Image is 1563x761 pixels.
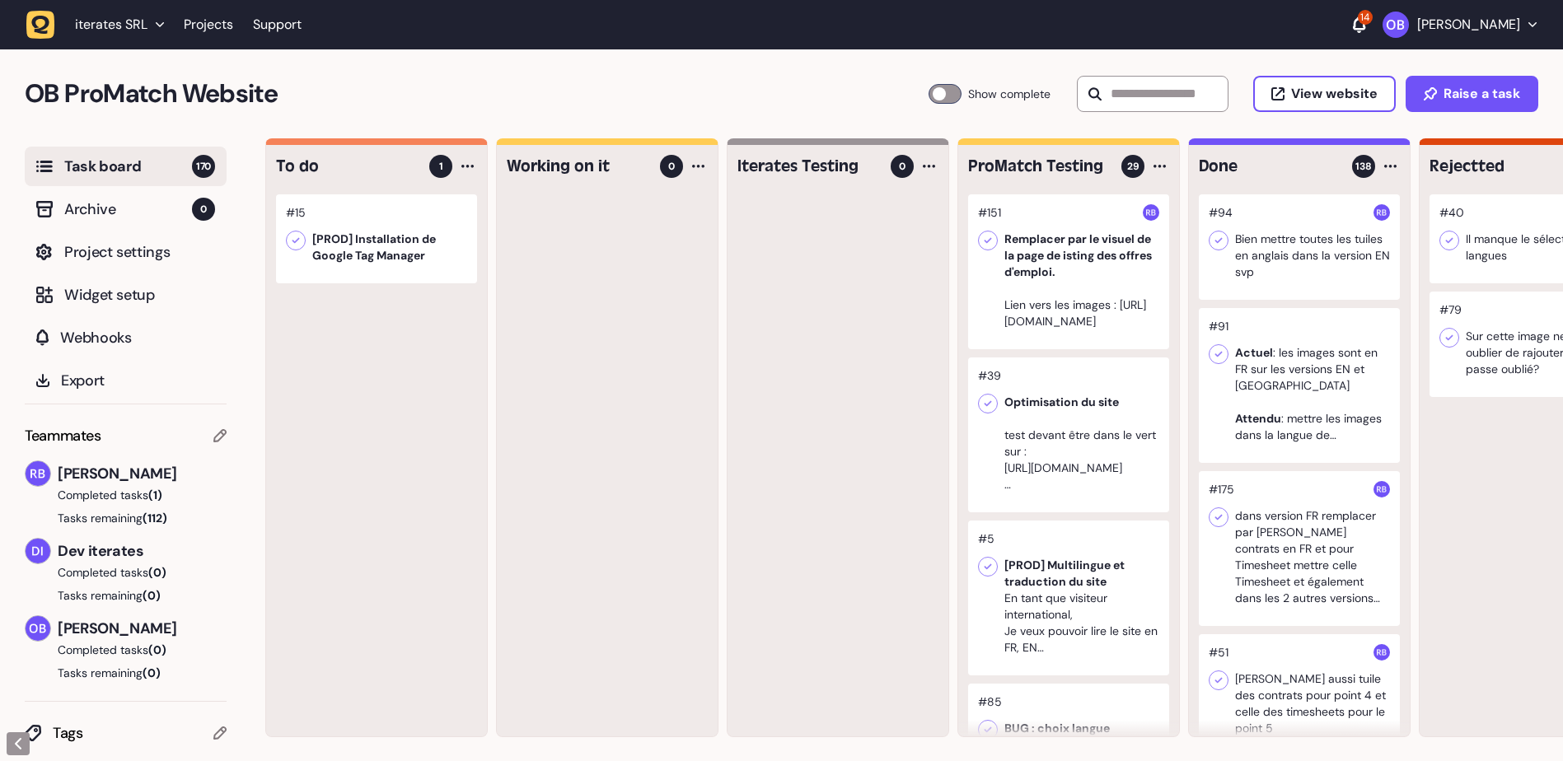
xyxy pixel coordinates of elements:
[148,565,166,580] span: (0)
[1373,481,1390,497] img: Rodolphe Balay
[58,462,227,485] span: [PERSON_NAME]
[26,10,174,40] button: iterates SRL
[25,510,227,526] button: Tasks remaining(112)
[1355,159,1372,174] span: 138
[668,159,675,174] span: 0
[148,642,166,657] span: (0)
[53,721,213,745] span: Tags
[143,511,167,525] span: (112)
[899,159,906,174] span: 0
[184,10,233,40] a: Projects
[253,16,302,33] a: Support
[1127,159,1139,174] span: 29
[1383,12,1537,38] button: [PERSON_NAME]
[25,275,227,315] button: Widget setup
[25,361,227,400] button: Export
[25,424,101,447] span: Teammates
[192,155,215,178] span: 170
[1291,87,1378,100] span: View website
[26,539,50,563] img: Dev iterates
[968,84,1051,104] span: Show complete
[1383,12,1409,38] img: Oussama Bahassou
[64,283,215,306] span: Widget setup
[25,189,227,229] button: Archive0
[64,198,192,221] span: Archive
[25,147,227,186] button: Task board170
[25,665,227,681] button: Tasks remaining(0)
[25,642,213,658] button: Completed tasks(0)
[1406,76,1538,112] button: Raise a task
[737,155,879,178] h4: Iterates Testing
[25,587,227,604] button: Tasks remaining(0)
[1199,155,1341,178] h4: Done
[25,487,213,503] button: Completed tasks(1)
[60,326,215,349] span: Webhooks
[75,16,147,33] span: iterates SRL
[61,369,215,392] span: Export
[25,232,227,272] button: Project settings
[143,665,161,680] span: (0)
[507,155,648,178] h4: Working on it
[58,539,227,563] span: Dev iterates
[439,159,443,174] span: 1
[58,617,227,640] span: [PERSON_NAME]
[1444,87,1520,100] span: Raise a task
[143,588,161,603] span: (0)
[64,240,215,264] span: Project settings
[968,155,1110,178] h4: ProMatch Testing
[1253,76,1396,112] button: View website
[148,488,162,502] span: (1)
[25,564,213,581] button: Completed tasks(0)
[26,616,50,641] img: Oussama Bahassou
[25,74,929,114] h2: OB ProMatch Website
[1373,204,1390,221] img: Rodolphe Balay
[25,318,227,357] button: Webhooks
[192,198,215,221] span: 0
[1143,204,1159,221] img: Rodolphe Balay
[1373,644,1390,661] img: Rodolphe Balay
[1417,16,1520,33] p: [PERSON_NAME]
[276,155,418,178] h4: To do
[1358,10,1373,25] div: 14
[26,461,50,486] img: Rodolphe Balay
[64,155,192,178] span: Task board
